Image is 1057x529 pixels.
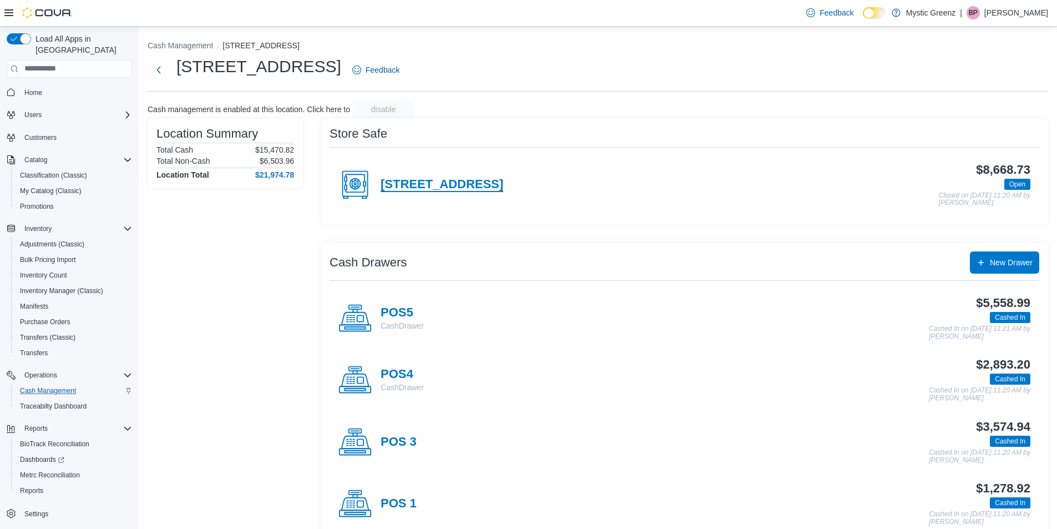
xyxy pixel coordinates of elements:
a: Promotions [16,200,58,213]
button: Metrc Reconciliation [11,467,136,483]
button: Reports [20,422,52,435]
p: Closed on [DATE] 11:20 AM by [PERSON_NAME] [939,192,1030,207]
p: Cashed In on [DATE] 11:21 AM by [PERSON_NAME] [929,325,1030,340]
span: My Catalog (Classic) [20,187,82,195]
span: Transfers (Classic) [16,331,132,344]
span: Inventory Count [16,269,132,282]
h4: $21,974.78 [255,170,294,179]
a: BioTrack Reconciliation [16,437,94,451]
span: Home [20,85,132,99]
p: $6,503.96 [260,157,294,165]
p: Cashed In on [DATE] 11:20 AM by [PERSON_NAME] [929,511,1030,526]
a: Transfers (Classic) [16,331,80,344]
h3: $1,278.92 [976,482,1030,495]
span: BioTrack Reconciliation [20,440,89,449]
span: Cash Management [16,384,132,397]
span: Cashed In [995,498,1025,508]
p: Cash management is enabled at this location. Click here to [148,105,350,114]
button: Inventory Manager (Classic) [11,283,136,299]
span: Dashboards [20,455,64,464]
h6: Total Cash [156,145,193,154]
span: New Drawer [990,257,1033,268]
button: Operations [2,367,136,383]
h1: [STREET_ADDRESS] [176,56,341,78]
a: Classification (Classic) [16,169,92,182]
button: Users [2,107,136,123]
span: Classification (Classic) [16,169,132,182]
span: Reports [20,486,43,495]
span: Users [20,108,132,122]
span: Customers [24,133,57,142]
button: New Drawer [970,251,1039,274]
span: Promotions [16,200,132,213]
span: Cashed In [990,312,1030,323]
span: Reports [20,422,132,435]
h4: POS5 [381,306,424,320]
span: Dashboards [16,453,132,466]
p: | [960,6,962,19]
span: Bulk Pricing Import [16,253,132,266]
a: Purchase Orders [16,315,75,329]
a: Transfers [16,346,52,360]
span: Transfers [20,349,48,357]
button: My Catalog (Classic) [11,183,136,199]
span: Feedback [366,64,399,75]
button: Transfers (Classic) [11,330,136,345]
h3: Cash Drawers [330,256,407,269]
button: Catalog [2,152,136,168]
nav: An example of EuiBreadcrumbs [148,40,1048,53]
button: Inventory [20,222,56,235]
a: Customers [20,131,61,144]
h3: Store Safe [330,127,387,140]
a: Settings [20,507,53,521]
button: Inventory [2,221,136,236]
button: Reports [2,421,136,436]
span: Transfers [16,346,132,360]
button: Promotions [11,199,136,214]
span: Operations [24,371,57,380]
a: Dashboards [16,453,69,466]
button: Classification (Classic) [11,168,136,183]
span: Catalog [24,155,47,164]
span: Inventory [24,224,52,233]
button: [STREET_ADDRESS] [222,41,299,50]
span: Users [24,110,42,119]
span: Bulk Pricing Import [20,255,76,264]
a: Feedback [802,2,858,24]
a: Inventory Count [16,269,72,282]
h4: POS 1 [381,497,417,511]
p: [PERSON_NAME] [984,6,1048,19]
a: Feedback [348,59,404,81]
button: Next [148,59,170,81]
a: Cash Management [16,384,80,397]
span: Settings [24,510,48,518]
p: Mystic Greenz [906,6,955,19]
button: Settings [2,505,136,521]
h3: $2,893.20 [976,358,1030,371]
a: Bulk Pricing Import [16,253,80,266]
span: Manifests [20,302,48,311]
span: Classification (Classic) [20,171,87,180]
span: Home [24,88,42,97]
h3: Location Summary [156,127,258,140]
a: Traceabilty Dashboard [16,400,91,413]
button: Operations [20,369,62,382]
div: Billie Parrott [967,6,980,19]
span: Catalog [20,153,132,167]
button: Adjustments (Classic) [11,236,136,252]
span: Metrc Reconciliation [16,468,132,482]
button: Transfers [11,345,136,361]
h4: POS4 [381,367,424,382]
p: Cashed In on [DATE] 11:20 AM by [PERSON_NAME] [929,387,1030,402]
span: Inventory Manager (Classic) [20,286,103,295]
span: BioTrack Reconciliation [16,437,132,451]
p: CashDrawer [381,320,424,331]
a: My Catalog (Classic) [16,184,86,198]
button: Manifests [11,299,136,314]
span: Cashed In [990,374,1030,385]
span: My Catalog (Classic) [16,184,132,198]
button: Catalog [20,153,52,167]
span: Customers [20,130,132,144]
a: Adjustments (Classic) [16,238,89,251]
